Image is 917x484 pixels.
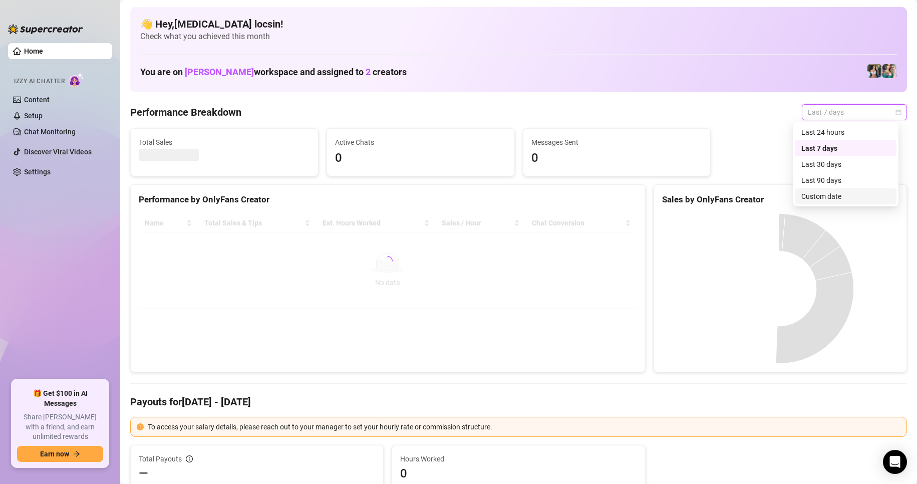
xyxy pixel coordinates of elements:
[366,67,371,77] span: 2
[335,149,506,168] span: 0
[662,193,898,206] div: Sales by OnlyFans Creator
[186,455,193,462] span: info-circle
[801,143,890,154] div: Last 7 days
[795,124,896,140] div: Last 24 hours
[40,450,69,458] span: Earn now
[795,172,896,188] div: Last 90 days
[795,140,896,156] div: Last 7 days
[801,191,890,202] div: Custom date
[400,465,637,481] span: 0
[801,127,890,138] div: Last 24 hours
[14,77,65,86] span: Izzy AI Chatter
[801,159,890,170] div: Last 30 days
[139,453,182,464] span: Total Payouts
[140,17,897,31] h4: 👋 Hey, [MEDICAL_DATA] locsin !
[140,67,407,78] h1: You are on workspace and assigned to creators
[140,31,897,42] span: Check what you achieved this month
[137,423,144,430] span: exclamation-circle
[335,137,506,148] span: Active Chats
[808,105,901,120] span: Last 7 days
[795,188,896,204] div: Custom date
[139,193,637,206] div: Performance by OnlyFans Creator
[17,446,103,462] button: Earn nowarrow-right
[867,64,881,78] img: Katy
[148,421,900,432] div: To access your salary details, please reach out to your manager to set your hourly rate or commis...
[17,412,103,442] span: Share [PERSON_NAME] with a friend, and earn unlimited rewards
[882,64,896,78] img: Zaddy
[883,450,907,474] div: Open Intercom Messenger
[130,105,241,119] h4: Performance Breakdown
[24,96,50,104] a: Content
[24,128,76,136] a: Chat Monitoring
[895,109,901,115] span: calendar
[801,175,890,186] div: Last 90 days
[400,453,637,464] span: Hours Worked
[8,24,83,34] img: logo-BBDzfeDw.svg
[24,168,51,176] a: Settings
[381,255,395,268] span: loading
[531,149,703,168] span: 0
[130,395,907,409] h4: Payouts for [DATE] - [DATE]
[531,137,703,148] span: Messages Sent
[24,47,43,55] a: Home
[139,465,148,481] span: —
[185,67,254,77] span: [PERSON_NAME]
[24,148,92,156] a: Discover Viral Videos
[24,112,43,120] a: Setup
[795,156,896,172] div: Last 30 days
[17,389,103,408] span: 🎁 Get $100 in AI Messages
[139,137,310,148] span: Total Sales
[73,450,80,457] span: arrow-right
[69,73,84,87] img: AI Chatter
